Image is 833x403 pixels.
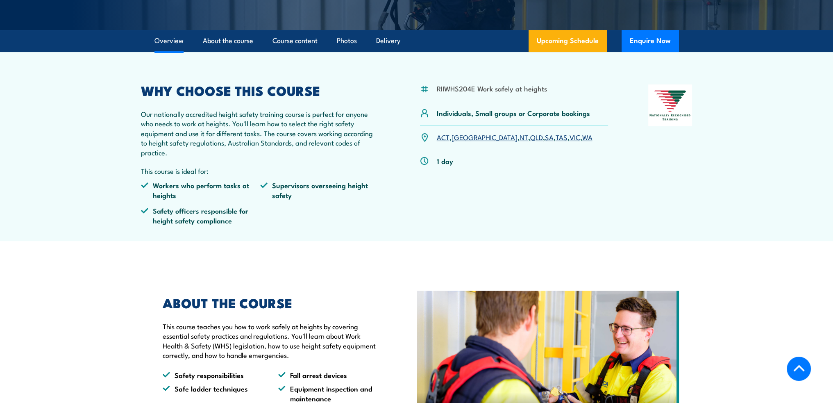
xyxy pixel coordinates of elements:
[530,132,543,142] a: QLD
[272,30,318,52] a: Course content
[437,108,590,118] p: Individuals, Small groups or Corporate bookings
[520,132,528,142] a: NT
[141,84,380,96] h2: WHY CHOOSE THIS COURSE
[163,370,263,380] li: Safety responsibilities
[648,84,692,126] img: Nationally Recognised Training logo.
[163,384,263,403] li: Safe ladder techniques
[437,132,449,142] a: ACT
[556,132,567,142] a: TAS
[141,109,380,157] p: Our nationally accredited height safety training course is perfect for anyone who needs to work a...
[141,180,261,200] li: Workers who perform tasks at heights
[376,30,400,52] a: Delivery
[278,384,379,403] li: Equipment inspection and maintenance
[529,30,607,52] a: Upcoming Schedule
[163,297,379,308] h2: ABOUT THE COURSE
[141,206,261,225] li: Safety officers responsible for height safety compliance
[437,156,453,166] p: 1 day
[545,132,554,142] a: SA
[437,84,547,93] li: RIIWHS204E Work safely at heights
[203,30,253,52] a: About the course
[570,132,580,142] a: VIC
[452,132,518,142] a: [GEOGRAPHIC_DATA]
[582,132,592,142] a: WA
[622,30,679,52] button: Enquire Now
[437,132,592,142] p: , , , , , , ,
[337,30,357,52] a: Photos
[278,370,379,380] li: Fall arrest devices
[163,321,379,360] p: This course teaches you how to work safely at heights by covering essential safety practices and ...
[141,166,380,175] p: This course is ideal for:
[154,30,184,52] a: Overview
[260,180,380,200] li: Supervisors overseeing height safety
